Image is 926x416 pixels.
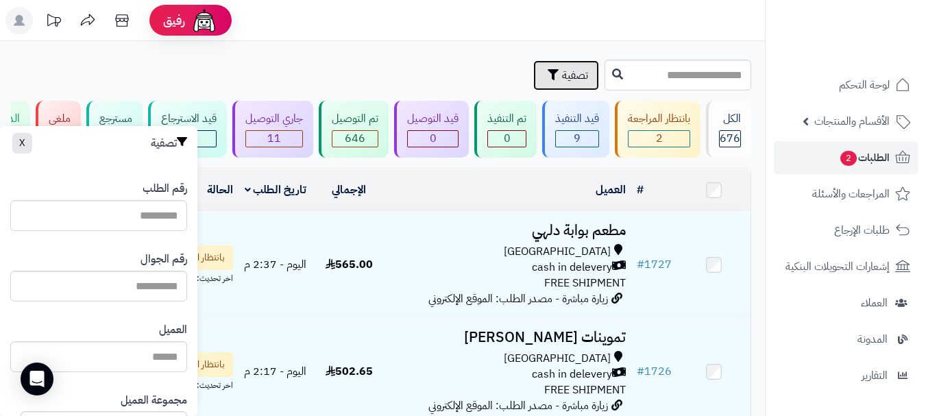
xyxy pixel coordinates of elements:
[774,141,918,174] a: الطلبات2
[774,178,918,210] a: المراجعات والأسئلة
[163,12,185,29] span: رفيق
[121,393,187,408] label: مجموعة العميل
[504,244,611,260] span: [GEOGRAPHIC_DATA]
[84,101,145,158] a: مسترجع 6
[562,67,588,84] span: تصفية
[596,182,626,198] a: العميل
[143,181,187,197] label: رقم الطلب
[408,131,458,147] div: 0
[637,363,672,380] a: #1726
[637,256,644,273] span: #
[33,101,84,158] a: ملغي 2
[428,291,608,307] span: زيارة مباشرة - مصدر الطلب: الموقع الإلكتروني
[774,323,918,356] a: المدونة
[637,363,644,380] span: #
[244,256,306,273] span: اليوم - 2:37 م
[391,101,472,158] a: قيد التوصيل 0
[637,182,644,198] a: #
[814,112,890,131] span: الأقسام والمنتجات
[430,130,437,147] span: 0
[332,111,378,127] div: تم التوصيل
[332,131,378,147] div: 646
[19,136,25,150] span: X
[774,69,918,101] a: لوحة التحكم
[539,101,612,158] a: قيد التنفيذ 9
[12,133,32,154] button: X
[720,130,740,147] span: 676
[857,330,888,349] span: المدونة
[861,293,888,313] span: العملاء
[161,111,217,127] div: قيد الاسترجاع
[774,359,918,392] a: التقارير
[145,101,230,158] a: قيد الاسترجاع 0
[428,397,608,414] span: زيارة مباشرة - مصدر الطلب: الموقع الإلكتروني
[532,367,612,382] span: cash in delevery
[574,130,581,147] span: 9
[774,214,918,247] a: طلبات الإرجاع
[834,221,890,240] span: طلبات الإرجاع
[555,111,599,127] div: قيد التنفيذ
[785,257,890,276] span: إشعارات التحويلات البنكية
[504,351,611,367] span: [GEOGRAPHIC_DATA]
[99,111,132,127] div: مسترجع
[774,250,918,283] a: إشعارات التحويلات البنكية
[774,286,918,319] a: العملاء
[556,131,598,147] div: 9
[533,60,599,90] button: تصفية
[532,260,612,276] span: cash in delevery
[628,111,690,127] div: بانتظار المراجعة
[391,330,626,345] h3: تموينات [PERSON_NAME]
[840,151,857,166] span: 2
[488,131,526,147] div: 0
[326,256,373,273] span: 565.00
[487,111,526,127] div: تم التنفيذ
[332,182,366,198] a: الإجمالي
[719,111,741,127] div: الكل
[244,363,306,380] span: اليوم - 2:17 م
[245,111,303,127] div: جاري التوصيل
[862,366,888,385] span: التقارير
[703,101,754,158] a: الكل676
[391,223,626,238] h3: مطعم بوابة دلهي
[629,131,690,147] div: 2
[612,101,703,158] a: بانتظار المراجعة 2
[812,184,890,204] span: المراجعات والأسئلة
[656,130,663,147] span: 2
[326,363,373,380] span: 502.65
[191,7,218,34] img: ai-face.png
[316,101,391,158] a: تم التوصيل 646
[49,111,71,127] div: ملغي
[544,382,626,398] span: FREE SHIPMENT
[151,136,187,150] h3: تصفية
[207,182,233,198] a: الحالة
[637,256,672,273] a: #1727
[246,131,302,147] div: 11
[407,111,459,127] div: قيد التوصيل
[245,182,307,198] a: تاريخ الطلب
[21,363,53,395] div: Open Intercom Messenger
[267,130,281,147] span: 11
[839,75,890,95] span: لوحة التحكم
[345,130,365,147] span: 646
[544,275,626,291] span: FREE SHIPMENT
[230,101,316,158] a: جاري التوصيل 11
[504,130,511,147] span: 0
[141,252,187,267] label: رقم الجوال
[839,148,890,167] span: الطلبات
[36,7,71,38] a: تحديثات المنصة
[159,322,187,338] label: العميل
[472,101,539,158] a: تم التنفيذ 0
